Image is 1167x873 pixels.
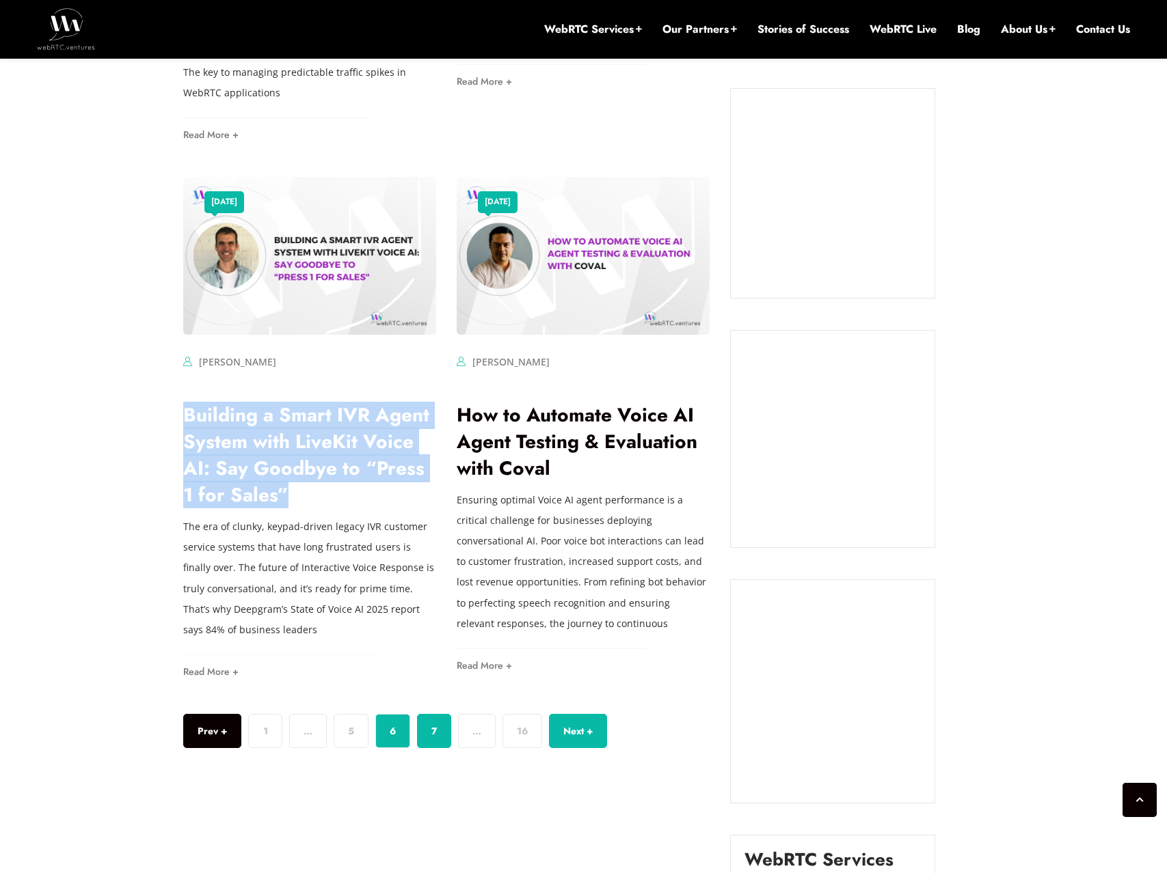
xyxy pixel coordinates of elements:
[37,8,95,49] img: WebRTC.ventures
[458,714,496,748] span: …
[1076,22,1130,37] a: Contact Us
[289,714,327,748] span: …
[549,714,607,748] a: Next +
[757,22,849,37] a: Stories of Success
[472,355,550,368] a: [PERSON_NAME]
[417,714,451,748] a: 7
[485,193,511,211] a: [DATE]
[457,661,512,670] a: Read More +
[1001,22,1056,37] a: About Us
[544,22,642,37] a: WebRTC Services
[662,22,737,37] a: Our Partners
[248,714,282,748] a: 1
[457,177,710,335] img: How to Automate Voice AI Agent Testing & Evaluation with Coval
[199,355,276,368] a: [PERSON_NAME]
[183,516,436,640] p: The era of clunky, keypad-driven legacy IVR customer service systems that have long frustrated us...
[457,77,512,86] a: Read More +
[183,401,429,510] a: Building a Smart IVR Agent System with LiveKit Voice AI: Say Goodbye to “Press 1 for Sales”
[375,714,410,748] span: 6
[183,130,239,139] a: Read More +
[183,667,239,676] a: Read More +
[502,714,542,748] a: 16
[457,490,710,634] p: Ensuring optimal Voice AI agent performance is a critical challenge for businesses deploying conv...
[211,193,237,211] a: [DATE]
[870,22,937,37] a: WebRTC Live
[334,714,368,748] a: 5
[957,22,980,37] a: Blog
[745,594,921,789] iframe: Embedded CTA
[745,102,921,284] iframe: Embedded CTA
[183,714,241,748] a: Prev +
[457,401,697,482] a: How to Automate Voice AI Agent Testing & Evaluation with Coval
[745,344,921,533] iframe: Embedded CTA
